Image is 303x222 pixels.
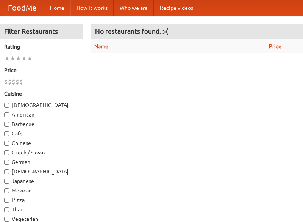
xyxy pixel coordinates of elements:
a: Home [44,0,70,16]
input: Vegetarian [4,217,9,222]
label: [DEMOGRAPHIC_DATA] [4,168,79,175]
label: [DEMOGRAPHIC_DATA] [4,101,79,109]
li: $ [12,78,16,86]
li: ★ [21,54,27,63]
ng-pluralize: No restaurants found. :-( [95,28,168,35]
label: American [4,111,79,118]
li: $ [4,78,8,86]
label: Czech / Slovak [4,149,79,156]
input: Chinese [4,141,9,146]
input: Czech / Slovak [4,150,9,155]
a: Recipe videos [154,0,199,16]
label: Thai [4,206,79,213]
li: ★ [16,54,21,63]
label: Cafe [4,130,79,137]
li: ★ [10,54,16,63]
li: ★ [27,54,33,63]
label: Chinese [4,139,79,147]
li: $ [16,78,19,86]
a: Name [94,43,108,49]
input: Thai [4,207,9,212]
a: Price [269,43,281,49]
a: How it works [70,0,114,16]
label: Barbecue [4,120,79,128]
label: Mexican [4,187,79,194]
h4: Filter Restaurants [0,24,83,39]
input: German [4,160,9,165]
input: Pizza [4,198,9,203]
input: [DEMOGRAPHIC_DATA] [4,169,9,174]
li: $ [8,78,12,86]
input: Barbecue [4,122,9,127]
input: [DEMOGRAPHIC_DATA] [4,103,9,108]
input: Cafe [4,131,9,136]
h5: Rating [4,43,79,50]
label: German [4,158,79,166]
a: FoodMe [0,0,44,16]
input: Mexican [4,188,9,193]
li: ★ [4,54,10,63]
li: $ [19,78,23,86]
h5: Price [4,66,79,74]
label: Japanese [4,177,79,185]
label: Pizza [4,196,79,204]
input: American [4,112,9,117]
input: Japanese [4,179,9,184]
h5: Cuisine [4,90,79,98]
a: Who we are [114,0,154,16]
